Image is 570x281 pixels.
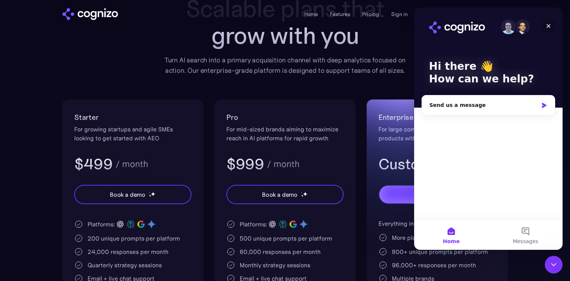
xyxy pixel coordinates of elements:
[226,154,264,174] h3: $999
[414,7,563,250] iframe: Intercom live chat
[379,111,496,123] h2: Enterprise
[149,195,151,197] img: star
[88,247,168,256] div: 24,000 responses per month
[240,234,332,243] div: 500 unique prompts per platform
[379,125,496,143] div: For large companies managing various products with a global footprint
[392,247,488,256] div: 800+ unique prompts per platform
[362,11,379,17] a: Pricing
[267,160,299,169] div: / month
[115,160,148,169] div: / month
[392,261,476,269] div: 96,000+ responses per month
[226,125,344,143] div: For mid-sized brands aiming to maximize reach in AI platforms for rapid growth
[304,11,318,17] a: Home
[303,192,308,196] img: star
[62,8,118,20] img: cognizo logo
[330,11,350,17] a: Features
[159,55,411,76] div: Turn AI search into a primary acquisition channel with deep analytics focused on action. Our ente...
[379,219,496,228] div: Everything in Pro, plus:
[262,190,298,199] div: Book a demo
[151,192,155,196] img: star
[226,111,344,123] h2: Pro
[545,256,563,274] iframe: Intercom live chat
[74,185,191,204] a: Book a demostarstarstar
[74,154,112,174] h3: $499
[301,195,304,197] img: star
[74,125,191,143] div: For growing startups and agile SMEs looking to get started with AEO
[149,192,150,193] img: star
[88,261,162,269] div: Quarterly strategy sessions
[240,220,267,229] div: Platforms:
[240,247,321,256] div: 60,000 responses per month
[301,192,302,193] img: star
[392,233,435,242] div: More platforms:
[88,234,180,243] div: 200 unique prompts per platform
[391,10,408,19] a: Sign in
[379,185,496,204] a: Book a demostarstarstar
[379,154,496,174] h3: Custom pricing
[240,261,310,269] div: Monthly strategy sessions
[110,190,145,199] div: Book a demo
[226,185,344,204] a: Book a demostarstarstar
[74,111,191,123] h2: Starter
[62,8,118,20] a: home
[88,220,115,229] div: Platforms:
